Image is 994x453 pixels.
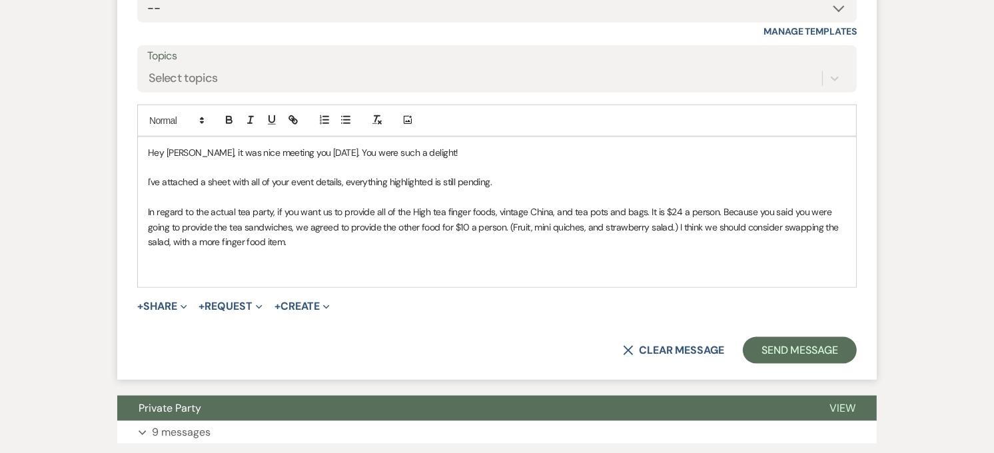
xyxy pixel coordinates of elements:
[149,69,218,87] div: Select topics
[623,345,724,356] button: Clear message
[274,301,330,312] button: Create
[147,47,847,66] label: Topics
[808,396,877,421] button: View
[137,301,143,312] span: +
[117,421,877,444] button: 9 messages
[148,175,846,189] p: I've attached a sheet with all of your event details, everything highlighted is still pending.
[117,396,808,421] button: Private Party
[139,401,201,415] span: Private Party
[199,301,262,312] button: Request
[152,424,211,441] p: 9 messages
[148,145,846,160] p: Hey [PERSON_NAME], it was nice meeting you [DATE]. You were such a delight!
[274,301,280,312] span: +
[829,401,855,415] span: View
[763,25,857,37] a: Manage Templates
[137,301,187,312] button: Share
[148,205,846,249] p: In regard to the actual tea party, if you want us to provide all of the High tea finger foods, vi...
[743,337,857,364] button: Send Message
[199,301,205,312] span: +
